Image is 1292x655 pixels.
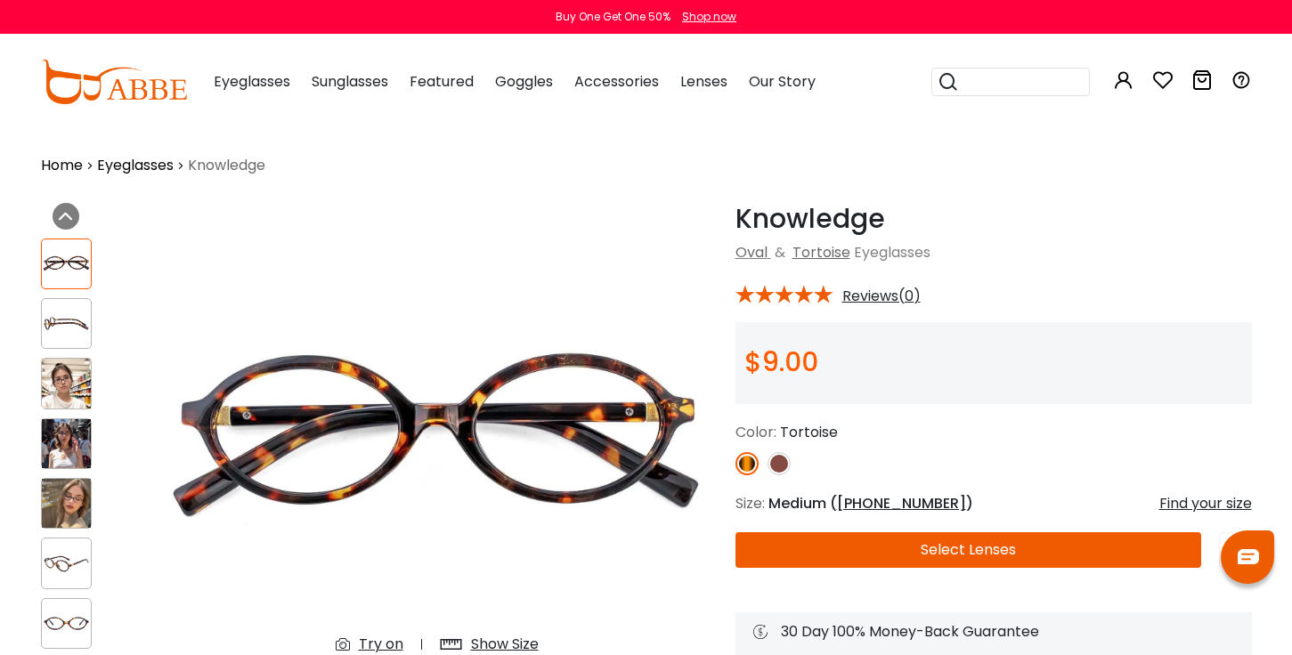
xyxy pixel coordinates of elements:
[735,493,765,513] span: Size:
[42,479,91,528] img: Knowledge Tortoise Acetate Eyeglasses , UniversalBridgeFit Frames from ABBE Glasses
[680,71,727,92] span: Lenses
[682,9,736,25] div: Shop now
[556,9,670,25] div: Buy One Get One 50%
[735,242,768,263] a: Oval
[42,311,91,336] img: Knowledge Tortoise Acetate Eyeglasses , UniversalBridgeFit Frames from ABBE Glasses
[1159,493,1252,514] div: Find your size
[768,493,973,513] span: Medium ( )
[735,203,1252,235] h1: Knowledge
[574,71,659,92] span: Accessories
[1238,549,1259,564] img: chat
[780,422,838,442] span: Tortoise
[792,242,850,263] a: Tortoise
[188,155,265,176] span: Knowledge
[673,9,736,24] a: Shop now
[735,422,776,442] span: Color:
[41,155,83,176] a: Home
[214,71,290,92] span: Eyeglasses
[735,532,1202,568] button: Select Lenses
[471,634,539,655] div: Show Size
[42,419,91,468] img: Knowledge Tortoise Acetate Eyeglasses , UniversalBridgeFit Frames from ABBE Glasses
[42,251,91,276] img: Knowledge Tortoise Acetate Eyeglasses , UniversalBridgeFit Frames from ABBE Glasses
[41,60,187,104] img: abbeglasses.com
[753,621,1234,643] div: 30 Day 100% Money-Back Guarantee
[749,71,816,92] span: Our Story
[97,155,174,176] a: Eyeglasses
[744,343,818,381] span: $9.00
[312,71,388,92] span: Sunglasses
[837,493,966,513] span: [PHONE_NUMBER]
[410,71,474,92] span: Featured
[42,359,91,408] img: Knowledge Tortoise Acetate Eyeglasses , UniversalBridgeFit Frames from ABBE Glasses
[842,288,921,304] span: Reviews(0)
[771,242,789,263] span: &
[495,71,553,92] span: Goggles
[42,611,91,636] img: Knowledge Tortoise Acetate Eyeglasses , UniversalBridgeFit Frames from ABBE Glasses
[359,634,403,655] div: Try on
[42,551,91,576] img: Knowledge Tortoise Acetate Eyeglasses , UniversalBridgeFit Frames from ABBE Glasses
[854,242,930,263] span: Eyeglasses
